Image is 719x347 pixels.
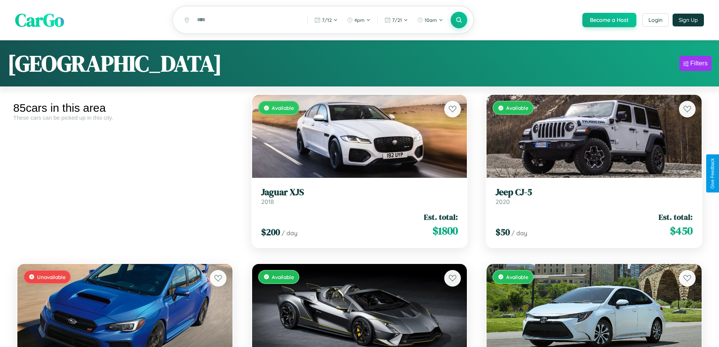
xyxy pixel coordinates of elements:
span: 2020 [496,198,510,205]
h3: Jeep CJ-5 [496,187,693,198]
button: 7/21 [381,14,412,26]
span: $ 450 [670,223,693,238]
span: 4pm [354,17,365,23]
div: These cars can be picked up in this city. [13,114,237,121]
span: 7 / 12 [322,17,332,23]
span: Est. total: [659,211,693,222]
span: $ 1800 [433,223,458,238]
button: 4pm [343,14,374,26]
span: Est. total: [424,211,458,222]
span: Available [506,274,528,280]
button: Filters [679,56,711,71]
div: 85 cars in this area [13,102,237,114]
span: Available [272,105,294,111]
h1: [GEOGRAPHIC_DATA] [8,48,222,79]
button: 10am [413,14,447,26]
button: Become a Host [582,13,636,27]
span: / day [282,229,297,237]
a: Jeep CJ-52020 [496,187,693,205]
span: $ 200 [261,226,280,238]
span: CarGo [15,8,64,32]
div: Give Feedback [710,158,715,189]
span: Available [272,274,294,280]
span: 7 / 21 [392,17,402,23]
button: Sign Up [673,14,704,26]
span: Unavailable [37,274,66,280]
span: 2018 [261,198,274,205]
span: 10am [425,17,437,23]
h3: Jaguar XJS [261,187,458,198]
button: 7/12 [311,14,342,26]
button: Login [642,13,669,27]
span: $ 50 [496,226,510,238]
span: Available [506,105,528,111]
span: / day [511,229,527,237]
div: Filters [690,60,708,67]
a: Jaguar XJS2018 [261,187,458,205]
